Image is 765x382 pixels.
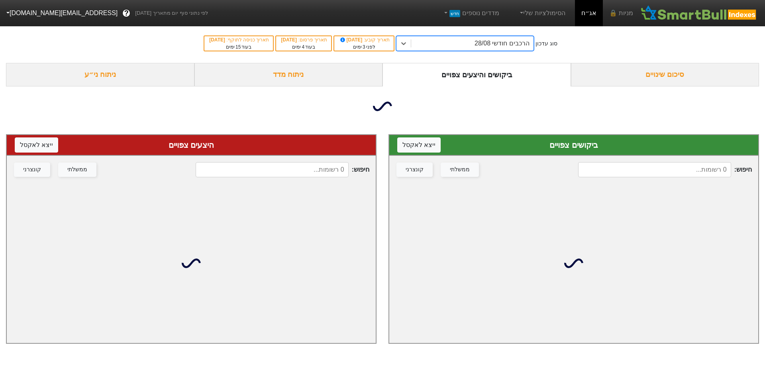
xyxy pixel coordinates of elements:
[441,163,479,177] button: ממשלתי
[338,43,390,51] div: לפני ימים
[15,139,368,151] div: היצעים צפויים
[564,254,583,273] img: loading...
[208,43,269,51] div: בעוד ימים
[373,97,392,116] img: loading...
[280,43,327,51] div: בעוד ימים
[475,39,530,48] div: הרכבים חודשי 28/08
[396,163,433,177] button: קונצרני
[15,137,58,153] button: ייצא לאקסל
[578,162,731,177] input: 0 רשומות...
[6,63,194,86] div: ניתוח ני״ע
[235,44,241,50] span: 15
[439,5,502,21] a: מדדים נוספיםחדש
[135,9,208,17] span: לפי נתוני סוף יום מתאריך [DATE]
[363,44,365,50] span: 3
[58,163,96,177] button: ממשלתי
[397,137,441,153] button: ייצא לאקסל
[302,44,304,50] span: 4
[67,165,87,174] div: ממשלתי
[194,63,383,86] div: ניתוח מדד
[578,162,752,177] span: חיפוש :
[515,5,569,21] a: הסימולציות שלי
[14,163,50,177] button: קונצרני
[571,63,759,86] div: סיכום שינויים
[196,162,369,177] span: חיפוש :
[208,36,269,43] div: תאריך כניסה לתוקף :
[196,162,349,177] input: 0 רשומות...
[281,37,298,43] span: [DATE]
[124,8,129,19] span: ?
[535,39,557,48] div: סוג עדכון
[209,37,226,43] span: [DATE]
[639,5,759,21] img: SmartBull
[397,139,750,151] div: ביקושים צפויים
[339,37,364,43] span: [DATE]
[382,63,571,86] div: ביקושים והיצעים צפויים
[449,10,460,17] span: חדש
[406,165,424,174] div: קונצרני
[182,254,201,273] img: loading...
[23,165,41,174] div: קונצרני
[450,165,470,174] div: ממשלתי
[280,36,327,43] div: תאריך פרסום :
[338,36,390,43] div: תאריך קובע :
